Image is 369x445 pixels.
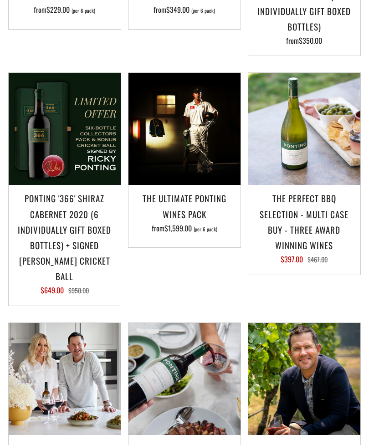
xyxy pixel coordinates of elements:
[299,35,322,46] span: $350.00
[34,4,95,15] span: from
[166,4,190,15] span: $349.00
[286,35,322,46] span: from
[41,285,64,296] span: $649.00
[281,254,303,265] span: $397.00
[72,8,95,13] span: (per 6 pack)
[68,286,89,295] span: $950.00
[194,227,217,232] span: (per 6 pack)
[164,223,192,234] span: $1,599.00
[9,190,121,294] a: Ponting '366' Shiraz Cabernet 2020 (6 individually gift boxed bottles) + SIGNED [PERSON_NAME] CRI...
[13,190,116,284] h3: Ponting '366' Shiraz Cabernet 2020 (6 individually gift boxed bottles) + SIGNED [PERSON_NAME] CRI...
[152,223,217,234] span: from
[133,190,236,221] h3: The Ultimate Ponting Wines Pack
[191,8,215,13] span: (per 6 pack)
[253,190,356,253] h3: The perfect BBQ selection - MULTI CASE BUY - Three award winning wines
[248,190,360,263] a: The perfect BBQ selection - MULTI CASE BUY - Three award winning wines $397.00 $467.00
[46,4,70,15] span: $229.00
[307,255,328,264] span: $467.00
[128,190,241,236] a: The Ultimate Ponting Wines Pack from$1,599.00 (per 6 pack)
[154,4,215,15] span: from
